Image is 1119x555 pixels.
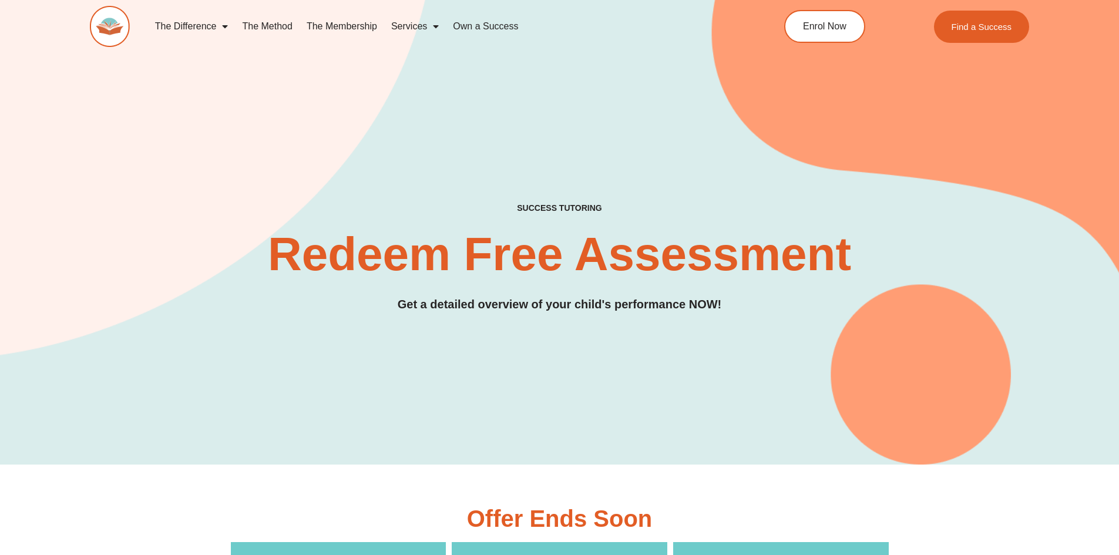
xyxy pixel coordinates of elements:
[803,22,846,31] span: Enrol Now
[235,13,299,40] a: The Method
[90,231,1030,278] h2: Redeem Free Assessment
[231,507,889,530] h3: Offer Ends Soon
[952,22,1012,31] span: Find a Success
[934,11,1030,43] a: Find a Success
[300,13,384,40] a: The Membership
[90,295,1030,314] h3: Get a detailed overview of your child's performance NOW!
[148,13,236,40] a: The Difference
[421,203,699,213] h4: SUCCESS TUTORING​
[148,13,731,40] nav: Menu
[446,13,525,40] a: Own a Success
[384,13,446,40] a: Services
[784,10,865,43] a: Enrol Now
